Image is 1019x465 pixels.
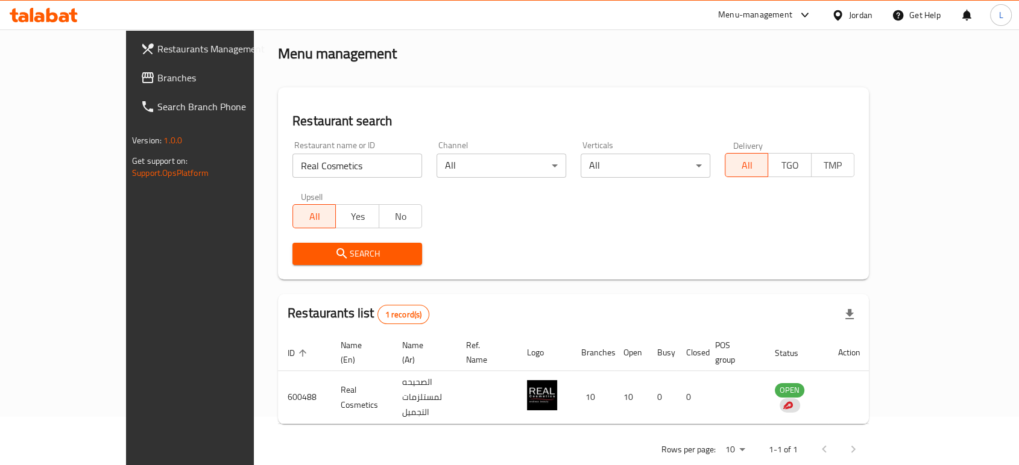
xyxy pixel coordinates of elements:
[292,112,854,130] h2: Restaurant search
[402,338,442,367] span: Name (Ar)
[377,305,430,324] div: Total records count
[816,157,850,174] span: TMP
[614,334,648,371] th: Open
[335,204,379,228] button: Yes
[775,346,814,360] span: Status
[998,8,1003,22] span: L
[288,346,311,360] span: ID
[677,371,705,424] td: 0
[157,42,286,56] span: Restaurants Management
[733,141,763,149] label: Delivery
[572,334,614,371] th: Branches
[132,133,162,148] span: Version:
[614,371,648,424] td: 10
[341,338,378,367] span: Name (En)
[157,99,286,114] span: Search Branch Phone
[661,442,716,457] p: Rows per page:
[341,208,374,225] span: Yes
[378,309,429,320] span: 1 record(s)
[768,153,811,177] button: TGO
[769,442,798,457] p: 1-1 of 1
[718,8,792,22] div: Menu-management
[302,246,412,261] span: Search
[131,92,296,121] a: Search Branch Phone
[775,383,804,398] div: OPEN
[292,204,336,228] button: All
[437,154,566,178] div: All
[828,334,870,371] th: Action
[298,208,331,225] span: All
[835,300,864,329] div: Export file
[715,338,751,367] span: POS group
[379,204,422,228] button: No
[331,371,393,424] td: Real Cosmetics
[384,208,417,225] span: No
[721,441,749,459] div: Rows per page:
[782,400,793,411] img: delivery hero logo
[466,338,503,367] span: Ref. Name
[773,157,806,174] span: TGO
[581,154,710,178] div: All
[648,371,677,424] td: 0
[849,8,872,22] div: Jordan
[292,243,422,265] button: Search
[278,371,331,424] td: 600488
[517,334,572,371] th: Logo
[730,157,763,174] span: All
[131,34,296,63] a: Restaurants Management
[780,398,800,413] div: Indicates that the vendor menu management has been moved to DH Catalog service
[725,153,768,177] button: All
[572,371,614,424] td: 10
[157,70,286,85] span: Branches
[132,165,209,181] a: Support.OpsPlatform
[527,380,557,410] img: Real Cosmetics
[132,153,188,169] span: Get support on:
[278,334,870,424] table: enhanced table
[301,192,323,201] label: Upsell
[131,63,296,92] a: Branches
[292,154,422,178] input: Search for restaurant name or ID..
[811,153,854,177] button: TMP
[278,44,397,63] h2: Menu management
[677,334,705,371] th: Closed
[393,371,456,424] td: الصحيحه لمستلزمات التجميل
[775,383,804,397] span: OPEN
[163,133,182,148] span: 1.0.0
[288,304,429,324] h2: Restaurants list
[648,334,677,371] th: Busy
